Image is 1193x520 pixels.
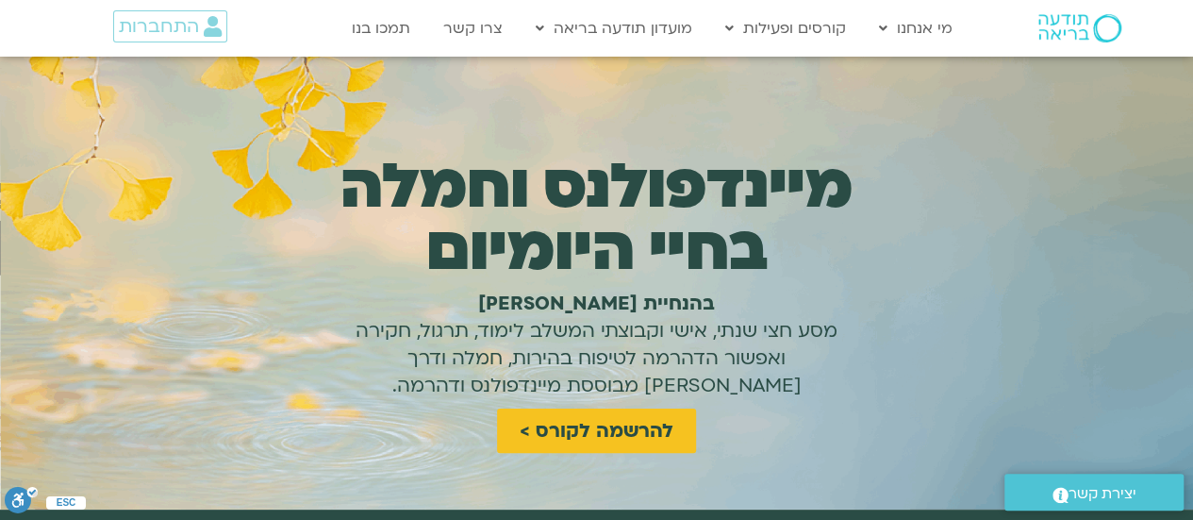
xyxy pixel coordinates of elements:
a: יצירת קשר [1004,474,1184,511]
a: צרו קשר [434,10,512,46]
b: בהנחיית [PERSON_NAME] [478,291,715,316]
h1: מיינדפולנס וחמלה בחיי היומיום [313,156,880,280]
a: מועדון תודעה בריאה [526,10,702,46]
a: קורסים ופעילות [716,10,855,46]
span: להרשמה לקורס > [520,420,673,442]
img: תודעה בריאה [1038,14,1121,42]
h1: מסע חצי שנתי, אישי וקבוצתי המשלב לימוד, תרגול, חקירה ואפשור הדהרמה לטיפוח בהירות, חמלה ודרך [PERS... [333,290,861,399]
span: יצירת קשר [1069,481,1136,507]
a: תמכו בנו [342,10,420,46]
span: התחברות [119,16,199,37]
a: התחברות [113,10,227,42]
a: מי אנחנו [870,10,962,46]
a: להרשמה לקורס > [497,409,696,453]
